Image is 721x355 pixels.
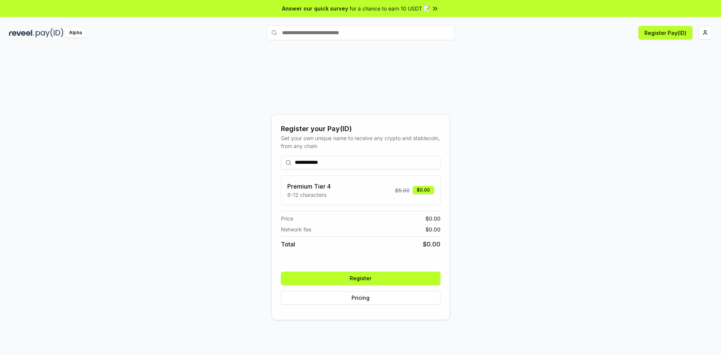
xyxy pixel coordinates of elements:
button: Pricing [281,291,440,305]
span: for a chance to earn 10 USDT 📝 [350,5,430,12]
div: $0.00 [413,186,434,194]
div: Alpha [65,28,86,38]
div: Get your own unique name to receive any crypto and stablecoin, from any chain [281,134,440,150]
span: Price [281,215,293,222]
button: Register Pay(ID) [638,26,692,39]
span: $ 5.00 [395,186,410,194]
p: 8-12 characters [287,191,331,199]
span: Answer our quick survey [282,5,348,12]
span: Total [281,240,295,249]
h3: Premium Tier 4 [287,182,331,191]
img: reveel_dark [9,28,34,38]
span: $ 0.00 [425,225,440,233]
span: $ 0.00 [423,240,440,249]
img: pay_id [36,28,63,38]
span: Network fee [281,225,311,233]
span: $ 0.00 [425,215,440,222]
button: Register [281,272,440,285]
div: Register your Pay(ID) [281,124,440,134]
